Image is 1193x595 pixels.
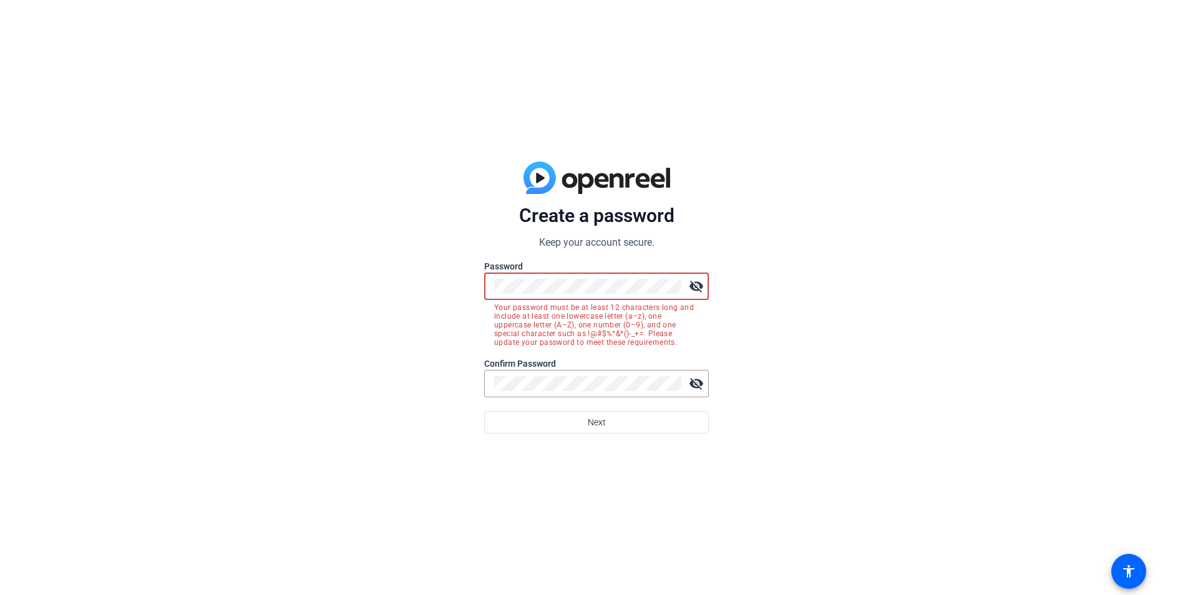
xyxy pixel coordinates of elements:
[588,410,606,434] span: Next
[484,204,709,228] p: Create a password
[484,235,709,250] p: Keep your account secure.
[484,260,709,273] label: Password
[684,371,709,396] mat-icon: visibility_off
[1121,564,1136,579] mat-icon: accessibility
[484,357,709,370] label: Confirm Password
[684,274,709,299] mat-icon: visibility_off
[484,411,709,433] button: Next
[523,162,670,194] img: blue-gradient.svg
[494,300,699,347] mat-error: Your password must be at least 12 characters long and include at least one lowercase letter (a–z)...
